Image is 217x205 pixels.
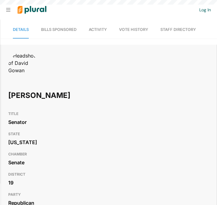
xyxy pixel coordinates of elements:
[41,21,77,39] a: Bills Sponsored
[8,178,209,187] div: 19
[8,151,209,158] h3: CHAMBER
[8,138,209,147] div: [US_STATE]
[41,27,77,32] span: Bills Sponsored
[8,52,39,74] img: Headshot of David Gowan
[89,27,107,32] span: Activity
[8,171,209,178] h3: DISTRICT
[199,7,211,13] a: Log In
[119,27,148,32] span: Vote History
[119,21,148,39] a: Vote History
[13,21,29,39] a: Details
[8,86,129,105] h1: [PERSON_NAME]
[8,191,209,198] h3: PARTY
[160,21,196,39] a: Staff Directory
[8,110,209,117] h3: TITLE
[8,158,209,167] div: Senate
[13,0,51,20] img: Logo for Plural
[89,21,107,39] a: Activity
[8,117,209,127] div: Senator
[13,27,29,32] span: Details
[8,130,209,138] h3: STATE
